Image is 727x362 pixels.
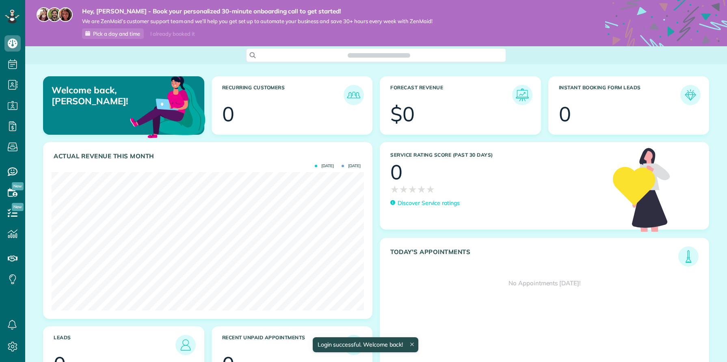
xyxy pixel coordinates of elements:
[12,182,24,190] span: New
[128,67,207,146] img: dashboard_welcome-42a62b7d889689a78055ac9021e634bf52bae3f8056760290aed330b23ab8690.png
[346,87,362,103] img: icon_recurring_customers-cf858462ba22bcd05b5a5880d41d6543d210077de5bb9ebc9590e49fd87d84ed.png
[37,7,51,22] img: maria-72a9807cf96188c08ef61303f053569d2e2a8a1cde33d635c8a3ac13582a053d.jpg
[408,182,417,196] span: ★
[82,28,144,39] a: Pick a day and time
[390,152,605,158] h3: Service Rating score (past 30 days)
[390,199,460,207] a: Discover Service ratings
[390,104,415,124] div: $0
[222,85,344,105] h3: Recurring Customers
[222,335,344,355] h3: Recent unpaid appointments
[58,7,73,22] img: michelle-19f622bdf1676172e81f8f8fba1fb50e276960ebfe0243fe18214015130c80e4.jpg
[52,85,152,106] p: Welcome back, [PERSON_NAME]!
[342,164,361,168] span: [DATE]
[312,337,418,352] div: Login successful. Welcome back!
[390,162,402,182] div: 0
[417,182,426,196] span: ★
[47,7,62,22] img: jorge-587dff0eeaa6aab1f244e6dc62b8924c3b6ad411094392a53c71c6c4a576187d.jpg
[93,30,140,37] span: Pick a day and time
[398,199,460,207] p: Discover Service ratings
[12,203,24,211] span: New
[54,335,175,355] h3: Leads
[54,153,364,160] h3: Actual Revenue this month
[399,182,408,196] span: ★
[315,164,334,168] span: [DATE]
[390,248,678,267] h3: Today's Appointments
[514,87,530,103] img: icon_forecast_revenue-8c13a41c7ed35a8dcfafea3cbb826a0462acb37728057bba2d056411b612bbbe.png
[390,182,399,196] span: ★
[680,248,697,265] img: icon_todays_appointments-901f7ab196bb0bea1936b74009e4eb5ffbc2d2711fa7634e0d609ed5ef32b18b.png
[559,104,571,124] div: 0
[390,85,512,105] h3: Forecast Revenue
[559,85,681,105] h3: Instant Booking Form Leads
[682,87,699,103] img: icon_form_leads-04211a6a04a5b2264e4ee56bc0799ec3eb69b7e499cbb523a139df1d13a81ae0.png
[426,182,435,196] span: ★
[177,337,194,353] img: icon_leads-1bed01f49abd5b7fead27621c3d59655bb73ed531f8eeb49469d10e621d6b896.png
[145,29,199,39] div: I already booked it
[380,267,709,300] div: No Appointments [DATE]!
[82,7,433,15] strong: Hey, [PERSON_NAME] - Book your personalized 30-minute onboarding call to get started!
[356,51,402,59] span: Search ZenMaid…
[222,104,234,124] div: 0
[82,18,433,25] span: We are ZenMaid’s customer support team and we’ll help you get set up to automate your business an...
